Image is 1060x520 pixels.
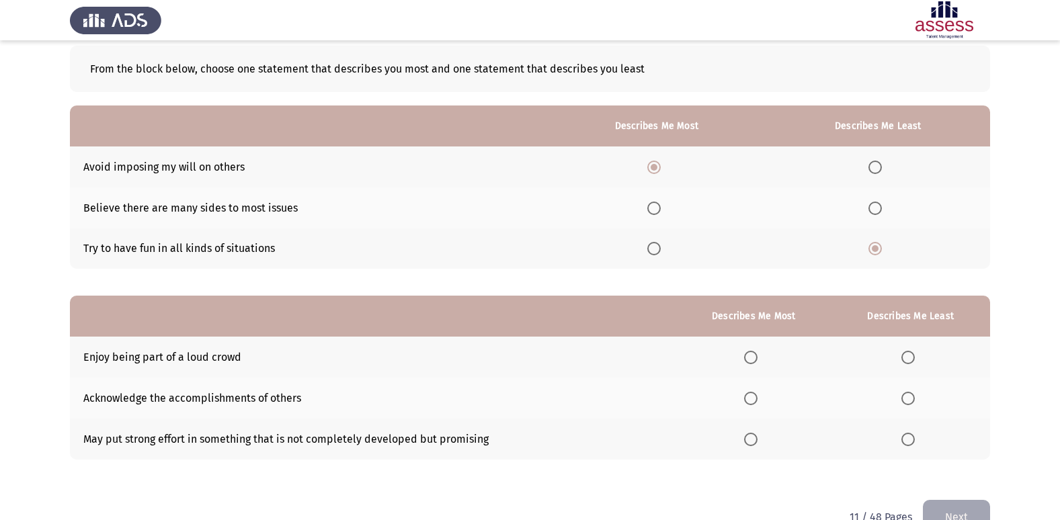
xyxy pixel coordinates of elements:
[766,105,990,146] th: Describes Me Least
[647,160,666,173] mat-radio-group: Select an option
[676,296,831,337] th: Describes Me Most
[744,432,763,445] mat-radio-group: Select an option
[70,187,547,228] td: Believe there are many sides to most issues
[647,242,666,255] mat-radio-group: Select an option
[70,419,676,460] td: May put strong effort in something that is not completely developed but promising
[901,432,920,445] mat-radio-group: Select an option
[647,201,666,214] mat-radio-group: Select an option
[70,228,547,269] td: Try to have fun in all kinds of situations
[868,201,887,214] mat-radio-group: Select an option
[744,350,763,363] mat-radio-group: Select an option
[744,391,763,404] mat-radio-group: Select an option
[547,105,766,146] th: Describes Me Most
[70,337,676,378] td: Enjoy being part of a loud crowd
[70,46,990,92] div: From the block below, choose one statement that describes you most and one statement that describ...
[868,160,887,173] mat-radio-group: Select an option
[70,378,676,419] td: Acknowledge the accomplishments of others
[901,350,920,363] mat-radio-group: Select an option
[901,391,920,404] mat-radio-group: Select an option
[70,146,547,187] td: Avoid imposing my will on others
[831,296,990,337] th: Describes Me Least
[899,1,990,39] img: Assessment logo of OCM R1 ASSESS
[868,242,887,255] mat-radio-group: Select an option
[70,1,161,39] img: Assess Talent Management logo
